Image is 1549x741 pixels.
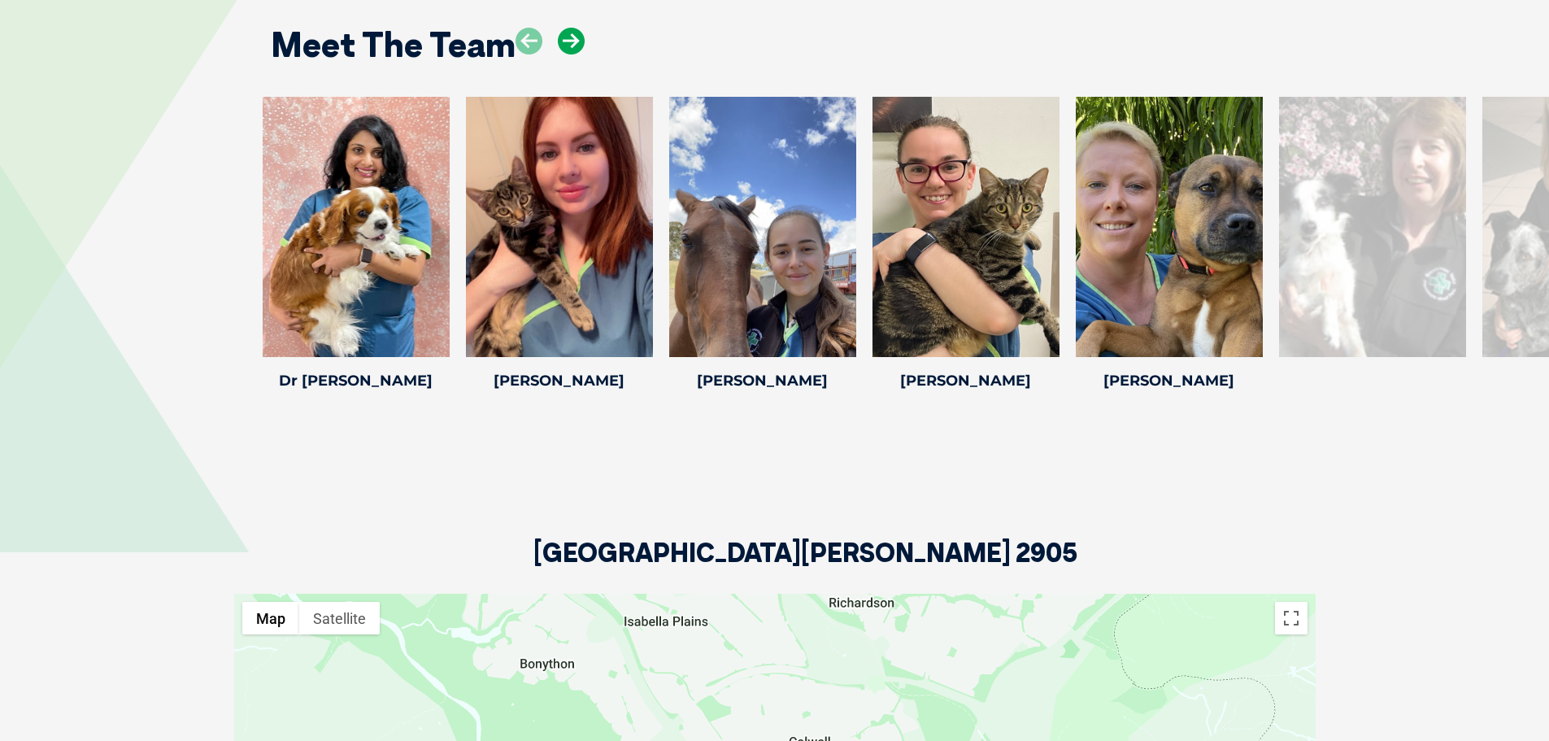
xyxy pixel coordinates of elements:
h2: [GEOGRAPHIC_DATA][PERSON_NAME] 2905 [533,539,1077,594]
h4: [PERSON_NAME] [466,373,653,388]
h4: [PERSON_NAME] [669,373,856,388]
h4: [PERSON_NAME] [872,373,1059,388]
h4: [PERSON_NAME] [1076,373,1263,388]
h2: Meet The Team [271,28,516,62]
button: Toggle fullscreen view [1275,602,1308,634]
button: Show street map [242,602,299,634]
button: Show satellite imagery [299,602,380,634]
h4: Dr [PERSON_NAME] [263,373,450,388]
